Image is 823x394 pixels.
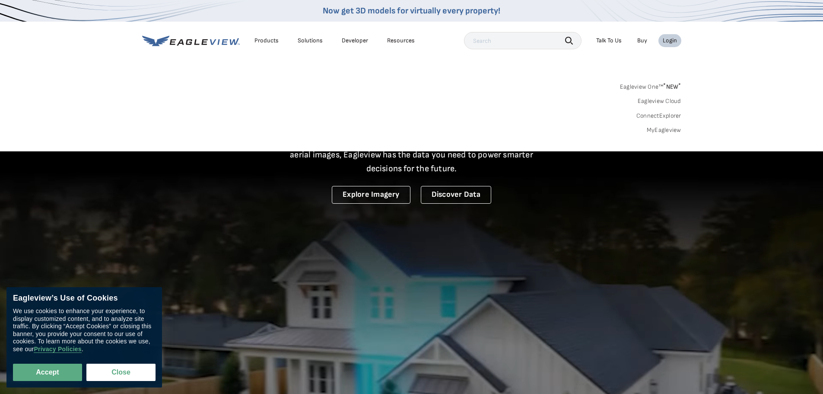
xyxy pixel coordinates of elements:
a: ConnectExplorer [636,112,681,120]
div: Talk To Us [596,37,622,45]
a: Buy [637,37,647,45]
div: Resources [387,37,415,45]
div: Solutions [298,37,323,45]
a: MyEagleview [647,126,681,134]
a: Now get 3D models for virtually every property! [323,6,500,16]
span: NEW [663,83,681,90]
a: Privacy Policies [34,346,81,353]
a: Eagleview One™*NEW* [620,80,681,90]
a: Discover Data [421,186,491,204]
button: Close [86,364,156,381]
div: Products [254,37,279,45]
p: A new era starts here. Built on more than 3.5 billion high-resolution aerial images, Eagleview ha... [280,134,544,176]
div: We use cookies to enhance your experience, to display customized content, and to analyze site tra... [13,308,156,353]
a: Developer [342,37,368,45]
a: Eagleview Cloud [638,97,681,105]
a: Explore Imagery [332,186,410,204]
input: Search [464,32,582,49]
button: Accept [13,364,82,381]
div: Login [663,37,677,45]
div: Eagleview’s Use of Cookies [13,294,156,303]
